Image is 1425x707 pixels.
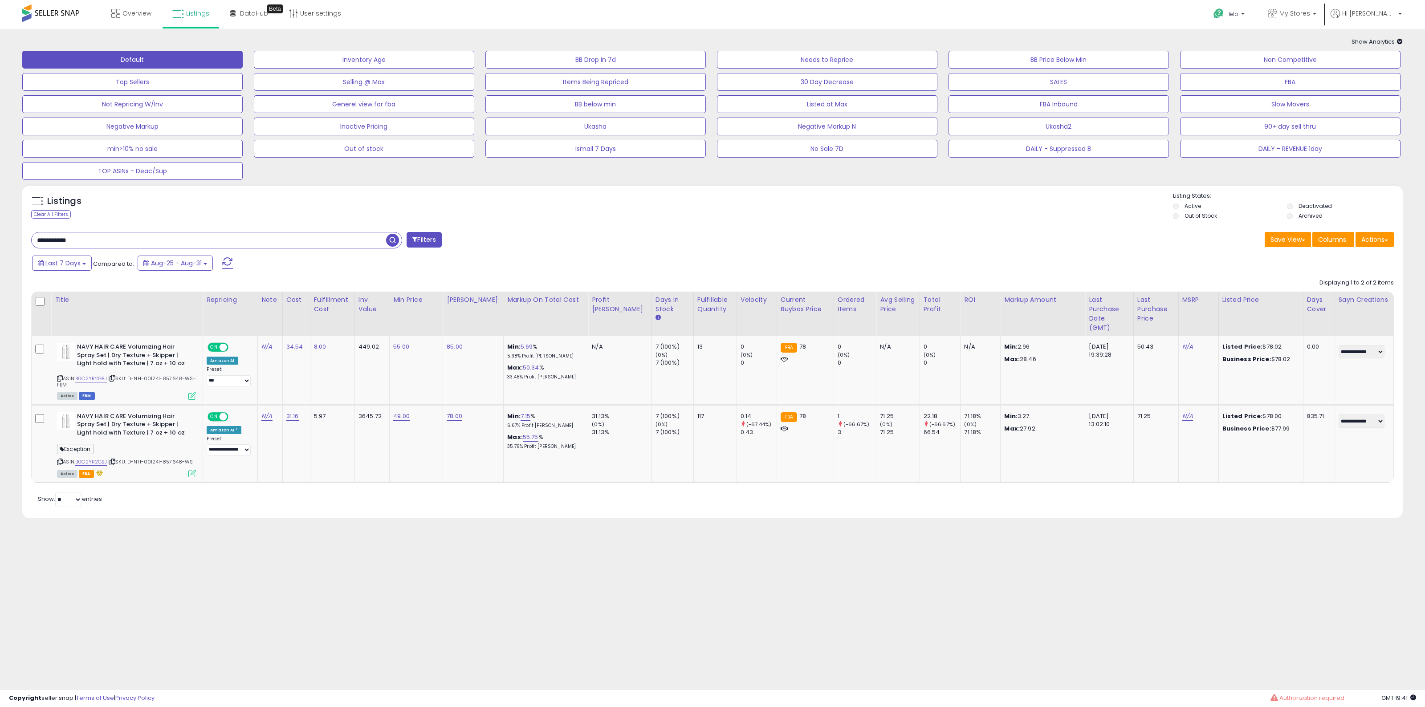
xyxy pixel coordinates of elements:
div: Profit [PERSON_NAME] [592,295,647,314]
button: BB Drop in 7d [485,51,706,69]
label: Archived [1299,212,1323,219]
button: 30 Day Decrease [717,73,937,91]
small: (0%) [655,421,668,428]
div: Last Purchase Price [1137,295,1175,323]
button: Inventory Age [254,51,474,69]
button: 90+ day sell thru [1180,118,1401,135]
div: Listed Price [1222,295,1299,305]
div: [DATE] 19:39:28 [1089,343,1126,359]
span: Help [1226,10,1238,18]
div: N/A [964,343,993,351]
div: % [507,433,581,450]
div: 835.71 [1307,412,1328,420]
a: 34.54 [286,342,303,351]
span: Show: entries [38,495,102,503]
b: NAVY HAIR CARE Volumizing Hair Spray Set | Dry Texture + Skipper | Light hold with Texture | 7 oz... [77,343,185,370]
span: Overview [122,9,151,18]
button: Actions [1356,232,1394,247]
small: Days In Stock. [655,314,661,322]
p: 6.67% Profit [PERSON_NAME] [507,423,581,429]
small: (-66.67%) [929,421,955,428]
div: ASIN: [57,412,196,476]
button: Not Repricing W/Inv [22,95,243,113]
div: 71.25 [1137,412,1172,420]
b: Listed Price: [1222,412,1263,420]
small: (0%) [964,421,977,428]
div: Title [55,295,199,305]
a: 49.00 [393,412,410,421]
button: Default [22,51,243,69]
div: Preset: [207,366,251,386]
div: 7 (100%) [655,359,693,367]
div: Preset: [207,436,251,456]
div: Fulfillable Quantity [697,295,733,314]
div: 71.25 [880,412,919,420]
div: 22.18 [924,412,961,420]
span: Exception [57,444,94,454]
div: 31.13% [592,412,651,420]
span: Show Analytics [1352,37,1403,46]
strong: Min: [1004,342,1018,351]
th: CSV column name: cust_attr_5_Sayn Creations [1335,292,1394,336]
span: | SKU: D-NH-001241-857648-WS [108,458,193,465]
strong: Min: [1004,412,1018,420]
div: 5.97 [314,412,348,420]
button: Aug-25 - Aug-31 [138,256,213,271]
button: Negative Markup [22,118,243,135]
button: Columns [1312,232,1354,247]
span: ON [208,413,220,420]
div: Displaying 1 to 2 of 2 items [1319,279,1394,287]
div: N/A [880,343,912,351]
button: Selling @ Max [254,73,474,91]
div: 71.18% [964,428,1000,436]
th: The percentage added to the cost of goods (COGS) that forms the calculator for Min & Max prices. [504,292,588,336]
b: Max: [507,363,523,372]
i: Get Help [1213,8,1224,19]
div: Note [261,295,279,305]
div: 7 (100%) [655,343,693,351]
div: 31.13% [592,428,651,436]
div: Amazon AI [207,357,238,365]
p: 35.79% Profit [PERSON_NAME] [507,443,581,450]
b: NAVY HAIR CARE Volumizing Hair Spray Set | Dry Texture + Skipper | Light hold with Texture | 7 oz... [77,412,185,439]
div: Current Buybox Price [781,295,830,314]
button: DAILY - REVENUE 1day [1180,140,1401,158]
div: 71.25 [880,428,919,436]
small: (0%) [592,421,604,428]
div: 66.54 [924,428,961,436]
button: Non Competitive [1180,51,1401,69]
div: % [507,364,581,380]
button: Out of stock [254,140,474,158]
button: Items Being Repriced [485,73,706,91]
p: 33.48% Profit [PERSON_NAME] [507,374,581,380]
span: All listings currently available for purchase on Amazon [57,470,77,478]
button: Negative Markup N [717,118,937,135]
div: [DATE] 13:02:10 [1089,412,1126,428]
span: All listings currently available for purchase on Amazon [57,392,77,400]
div: 3645.72 [358,412,383,420]
div: 0 [741,343,777,351]
div: $78.02 [1222,355,1296,363]
div: Min Price [393,295,439,305]
b: Min: [507,412,521,420]
button: Slow Movers [1180,95,1401,113]
span: Last 7 Days [45,259,81,268]
div: 3 [838,428,876,436]
button: FBA Inbound [949,95,1169,113]
img: 31X1-7c0eML._SL40_.jpg [57,343,75,361]
button: FBA [1180,73,1401,91]
span: Hi [PERSON_NAME] [1342,9,1396,18]
div: Days Cover [1307,295,1331,314]
a: 31.16 [286,412,299,421]
h5: Listings [47,195,81,207]
span: Compared to: [93,260,134,268]
small: (0%) [924,351,936,358]
div: Avg Selling Price [880,295,916,314]
small: FBA [781,343,797,353]
small: (0%) [741,351,753,358]
div: Sayn Creations [1339,295,1390,305]
a: N/A [1182,342,1193,351]
p: 5.38% Profit [PERSON_NAME] [507,353,581,359]
div: 0 [838,343,876,351]
small: (0%) [655,351,668,358]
